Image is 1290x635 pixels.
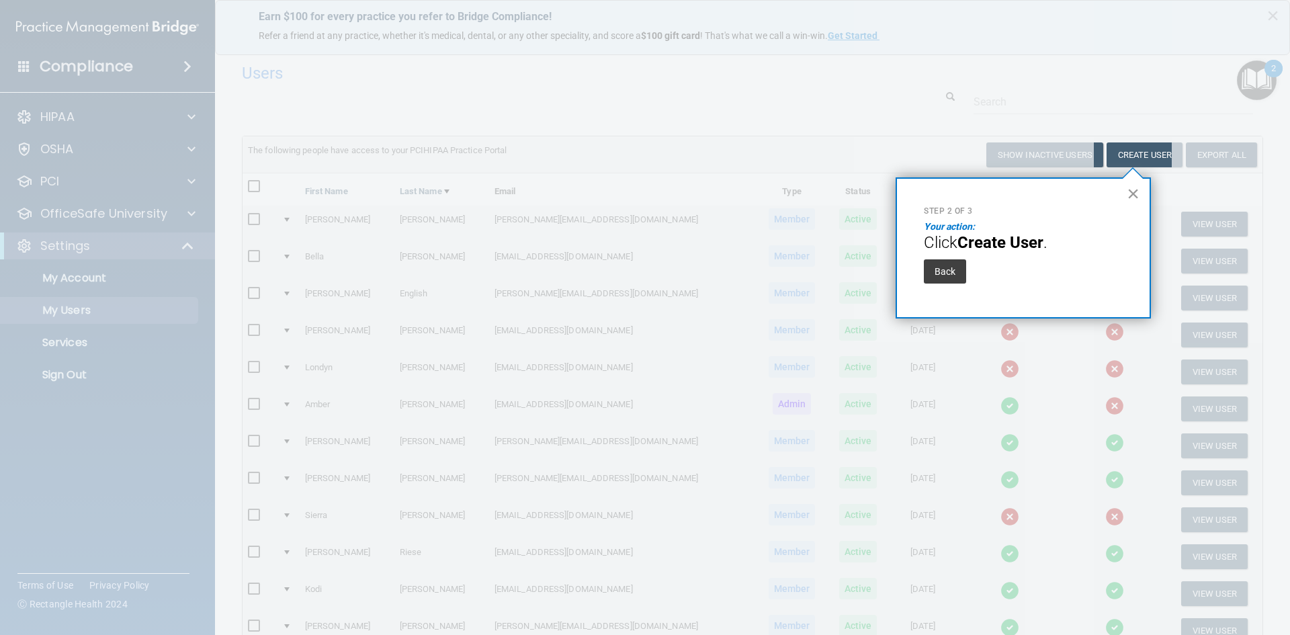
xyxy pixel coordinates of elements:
[957,233,1043,252] strong: Create User
[1127,183,1139,204] button: Close
[924,259,966,284] button: Back
[924,221,975,232] em: Your action:
[1043,233,1047,252] span: .
[924,233,957,252] span: Click
[924,206,1123,217] p: Step 2 of 3
[1107,142,1182,167] button: Create User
